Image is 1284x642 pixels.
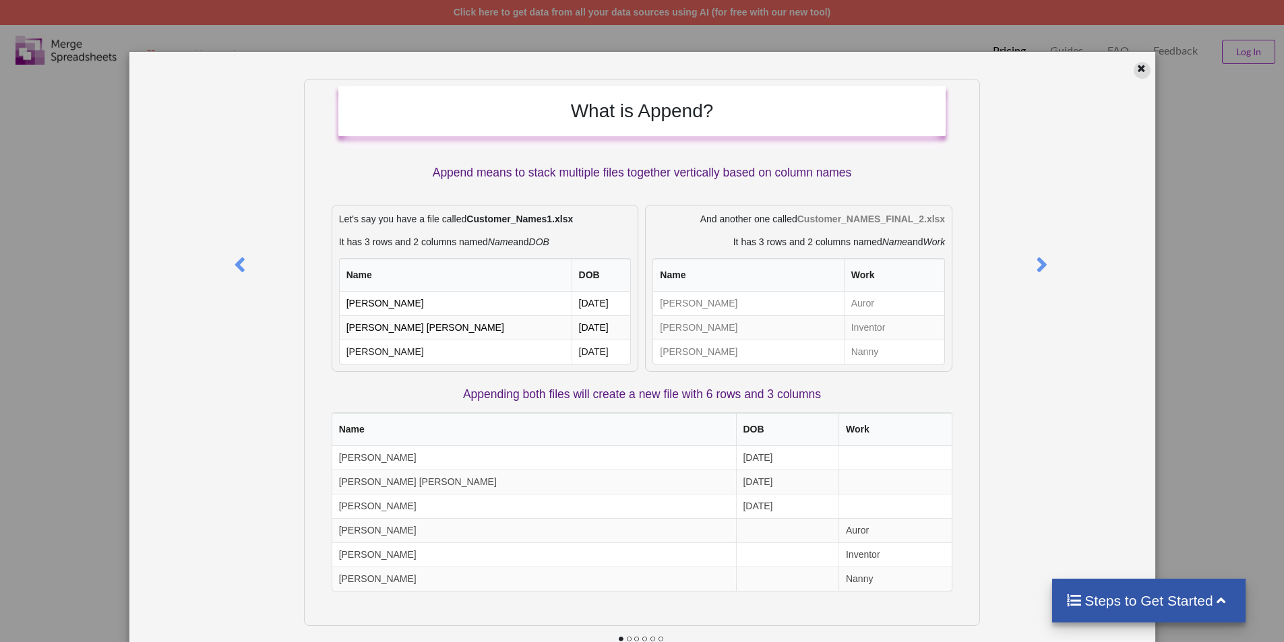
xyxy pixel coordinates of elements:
td: [PERSON_NAME] [653,340,843,364]
td: [DATE] [572,315,631,340]
i: Work [923,236,945,247]
td: [PERSON_NAME] [PERSON_NAME] [340,315,572,340]
td: [PERSON_NAME] [332,542,736,567]
th: DOB [572,259,631,292]
td: Inventor [844,315,944,340]
i: DOB [529,236,549,247]
th: Work [838,413,952,446]
i: Name [488,236,513,247]
td: [PERSON_NAME] [653,315,843,340]
td: Auror [838,518,952,542]
td: [DATE] [572,340,631,364]
p: It has 3 rows and 2 columns named and [339,235,632,249]
th: Work [844,259,944,292]
p: And another one called [652,212,945,226]
td: [DATE] [572,292,631,315]
th: Name [653,259,843,292]
td: [PERSON_NAME] [332,446,736,470]
td: Nanny [838,567,952,591]
p: It has 3 rows and 2 columns named and [652,235,945,249]
h4: Steps to Get Started [1066,592,1232,609]
b: Customer_NAMES_FINAL_2.xlsx [797,214,945,224]
td: [DATE] [736,446,839,470]
b: Customer_Names1.xlsx [466,214,573,224]
td: Nanny [844,340,944,364]
td: Inventor [838,542,952,567]
p: Append means to stack multiple files together vertically based on column names [338,164,946,181]
td: [PERSON_NAME] [653,292,843,315]
td: [DATE] [736,494,839,518]
th: Name [332,413,736,446]
td: [PERSON_NAME] [332,518,736,542]
p: Appending both files will create a new file with 6 rows and 3 columns [332,386,952,403]
td: [DATE] [736,470,839,494]
td: Auror [844,292,944,315]
td: [PERSON_NAME] [340,292,572,315]
td: [PERSON_NAME] [340,340,572,364]
th: DOB [736,413,839,446]
h2: What is Append? [352,100,932,123]
p: Let's say you have a file called [339,212,632,226]
td: [PERSON_NAME] [332,567,736,591]
td: [PERSON_NAME] [332,494,736,518]
i: Name [882,236,907,247]
th: Name [340,259,572,292]
td: [PERSON_NAME] [PERSON_NAME] [332,470,736,494]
